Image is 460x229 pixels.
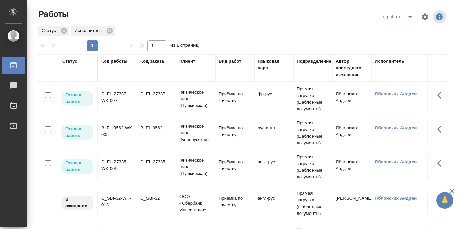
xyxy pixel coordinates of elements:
p: Готов к работе [65,92,89,105]
div: Клиент [179,58,195,65]
div: D_FL-27337 [140,91,173,97]
td: фр-рус [254,87,293,111]
div: Статус [62,58,77,65]
td: D_FL-27337-WK-007 [98,87,137,111]
p: Готов к работе [65,160,89,173]
td: Прямая загрузка (шаблонные документы) [293,82,332,116]
span: Посмотреть информацию [433,10,447,23]
td: Прямая загрузка (шаблонные документы) [293,150,332,184]
button: Здесь прячутся важные кнопки [433,121,450,137]
p: Статус [42,27,58,34]
div: Исполнитель может приступить к работе [61,125,94,140]
td: Прямая загрузка (шаблонные документы) [293,187,332,220]
button: 🙏 [436,192,453,209]
td: Яблонских Андрей [332,121,371,145]
p: В ожидании [65,196,89,209]
div: Исполнитель [71,26,115,36]
td: Яблонских Андрей [332,87,371,111]
p: Приёмка по качеству [219,159,251,172]
span: 🙏 [439,193,451,207]
p: Физическое лицо (Белорусская) [179,123,212,143]
td: C_SBI-32-WK-013 [98,192,137,215]
div: Исполнитель назначен, приступать к работе пока рано [61,195,94,211]
div: Подразделение [297,58,331,65]
p: ООО «Сбербанк Инвестиции» [179,193,212,214]
div: Статус [38,26,69,36]
a: Яблонских Андрей [375,125,417,130]
a: Яблонских Андрей [375,159,417,164]
div: Исполнитель может приступить к работе [61,91,94,106]
td: рус-англ [254,121,293,145]
div: C_SBI-32 [140,195,173,202]
div: Автор последнего изменения [336,58,368,78]
p: Исполнитель [75,27,104,34]
div: Код заказа [140,58,164,65]
button: Здесь прячутся важные кнопки [433,192,450,208]
p: Физическое лицо (Пушкинская) [179,89,212,109]
div: Языковая пара [258,58,290,71]
button: Здесь прячутся важные кнопки [433,155,450,171]
span: Настроить таблицу [417,9,433,25]
p: Приёмка по качеству [219,91,251,104]
td: D_FL-27335-WK-009 [98,155,137,179]
td: B_FL-9562-WK-005 [98,121,137,145]
td: англ-рус [254,192,293,215]
a: Яблонских Андрей [375,196,417,201]
p: Приёмка по качеству [219,195,251,208]
p: Приёмка по качеству [219,125,251,138]
p: Готов к работе [65,126,89,139]
div: D_FL-27335 [140,159,173,165]
div: Код работы [101,58,127,65]
button: Здесь прячутся важные кнопки [433,87,450,103]
td: [PERSON_NAME] [332,192,371,215]
div: B_FL-9562 [140,125,173,131]
div: split button [382,11,417,22]
td: Прямая загрузка (шаблонные документы) [293,116,332,150]
span: Работы [37,9,69,20]
td: Яблонских Андрей [332,155,371,179]
a: Яблонских Андрей [375,91,417,96]
div: Исполнитель может приступить к работе [61,159,94,174]
span: из 1 страниц [170,41,199,51]
div: Вид работ [219,58,241,65]
div: Исполнитель [375,58,404,65]
p: Физическое лицо (Пушкинская) [179,157,212,177]
td: англ-рус [254,155,293,179]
